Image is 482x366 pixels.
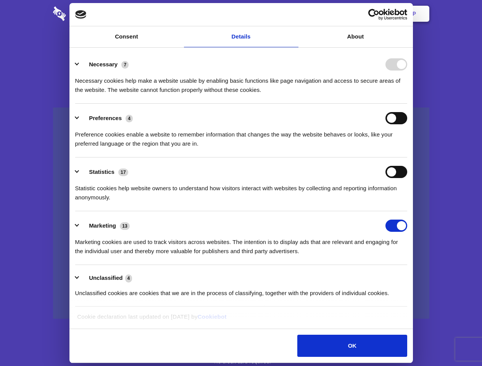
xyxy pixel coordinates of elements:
label: Marketing [89,222,116,229]
div: Marketing cookies are used to track visitors across websites. The intention is to display ads tha... [75,232,407,256]
a: Usercentrics Cookiebot - opens in a new window [340,9,407,20]
a: Login [346,2,379,26]
a: Wistia video thumbnail [53,108,429,319]
div: Preference cookies enable a website to remember information that changes the way the website beha... [75,124,407,148]
span: 4 [125,274,132,282]
span: 7 [121,61,129,69]
button: Unclassified (4) [75,273,137,283]
div: Necessary cookies help make a website usable by enabling basic functions like page navigation and... [75,71,407,95]
button: Preferences (4) [75,112,138,124]
div: Cookie declaration last updated on [DATE] by [71,312,411,327]
h4: Auto-redaction of sensitive data, encrypted data sharing and self-destructing private chats. Shar... [53,69,429,95]
label: Statistics [89,169,114,175]
label: Necessary [89,61,118,67]
a: Pricing [224,2,257,26]
button: OK [297,335,407,357]
img: logo [75,10,87,19]
a: Details [184,26,298,47]
button: Necessary (7) [75,58,134,71]
label: Preferences [89,115,122,121]
a: About [298,26,413,47]
button: Statistics (17) [75,166,133,178]
div: Unclassified cookies are cookies that we are in the process of classifying, together with the pro... [75,283,407,298]
h1: Eliminate Slack Data Loss. [53,34,429,62]
img: logo-wordmark-white-trans-d4663122ce5f474addd5e946df7df03e33cb6a1c49d2221995e7729f52c070b2.svg [53,6,118,21]
a: Cookiebot [198,313,227,320]
button: Marketing (13) [75,220,135,232]
a: Consent [69,26,184,47]
iframe: Drift Widget Chat Controller [444,328,473,357]
span: 17 [118,169,128,176]
a: Contact [310,2,345,26]
span: 13 [120,222,130,230]
div: Statistic cookies help website owners to understand how visitors interact with websites by collec... [75,178,407,202]
span: 4 [126,115,133,122]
